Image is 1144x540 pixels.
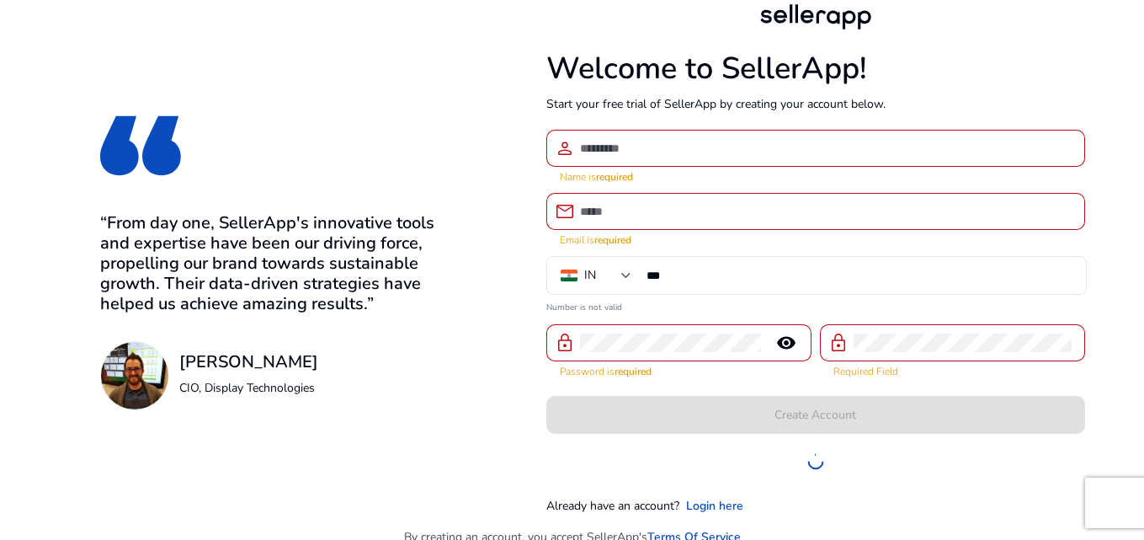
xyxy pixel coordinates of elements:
[179,379,318,397] p: CIO, Display Technologies
[555,201,575,222] span: email
[686,497,743,515] a: Login here
[584,266,596,285] div: IN
[100,213,460,314] h3: “From day one, SellerApp's innovative tools and expertise have been our driving force, propelling...
[555,333,575,353] span: lock
[615,365,652,378] strong: required
[828,333,849,353] span: lock
[766,333,806,353] mat-icon: remove_red_eye
[833,361,1072,379] mat-error: Required Field
[546,51,1085,87] h1: Welcome to SellerApp!
[596,170,633,184] strong: required
[560,167,1072,184] mat-error: Name is
[594,233,631,247] strong: required
[179,352,318,372] h3: [PERSON_NAME]
[555,138,575,158] span: person
[560,230,1072,248] mat-error: Email is
[546,95,1085,113] p: Start your free trial of SellerApp by creating your account below.
[546,497,679,515] p: Already have an account?
[560,361,798,379] mat-error: Password is
[546,297,1085,314] mat-error: Number is not valid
